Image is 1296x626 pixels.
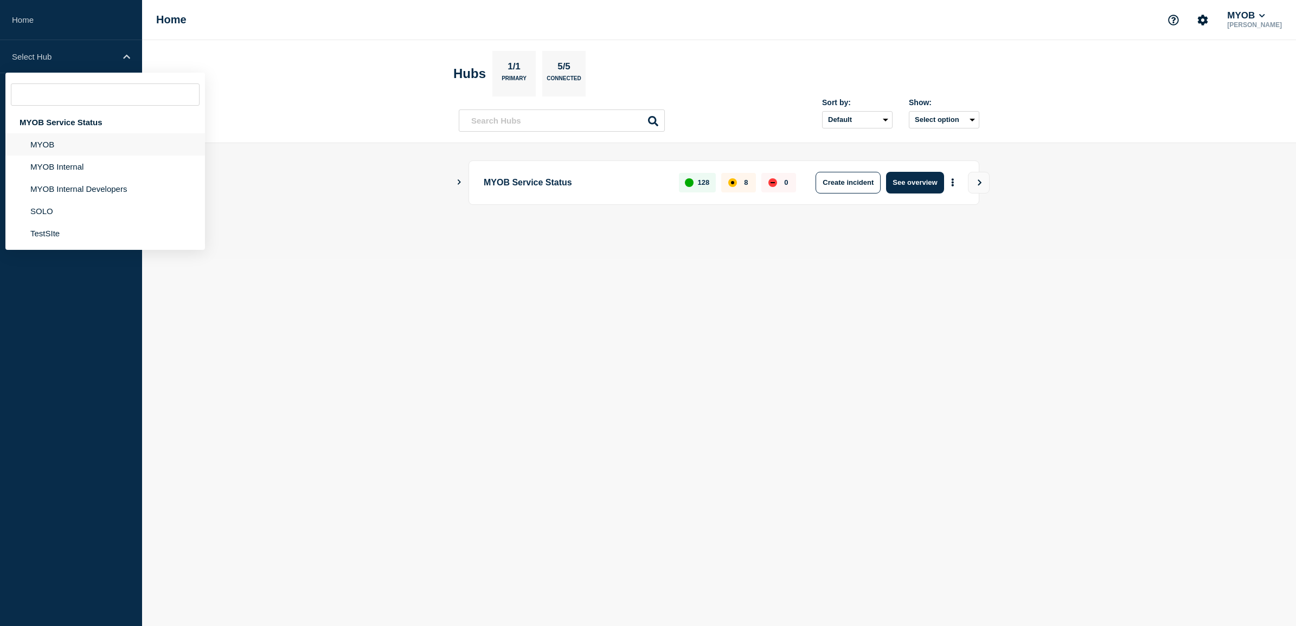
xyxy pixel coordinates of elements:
p: 5/5 [554,61,575,75]
div: down [768,178,777,187]
div: MYOB Service Status [5,111,205,133]
li: TestSIte [5,222,205,244]
button: Select option [909,111,979,128]
button: Account settings [1191,9,1214,31]
button: MYOB [1225,10,1267,21]
button: View [968,172,990,193]
div: affected [728,178,737,187]
p: 128 [698,178,710,186]
div: Sort by: [822,98,893,107]
li: MYOB [5,133,205,156]
li: SOLO [5,200,205,222]
p: MYOB Service Status [484,172,666,193]
button: See overview [886,172,944,193]
p: 0 [784,178,788,186]
div: up [685,178,694,187]
p: Select Hub [12,52,116,61]
p: [PERSON_NAME] [1225,21,1284,29]
button: Support [1162,9,1185,31]
li: MYOB Internal [5,156,205,178]
li: MYOB Internal Developers [5,178,205,200]
button: More actions [946,172,960,192]
button: Create incident [816,172,881,193]
button: Show Connected Hubs [457,178,462,186]
h1: Home [156,14,187,26]
input: Search Hubs [459,109,665,132]
div: Show: [909,98,979,107]
p: 8 [744,178,748,186]
h2: Hubs [453,66,486,81]
p: Primary [502,75,527,87]
p: 1/1 [504,61,525,75]
select: Sort by [822,111,893,128]
p: Connected [547,75,581,87]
